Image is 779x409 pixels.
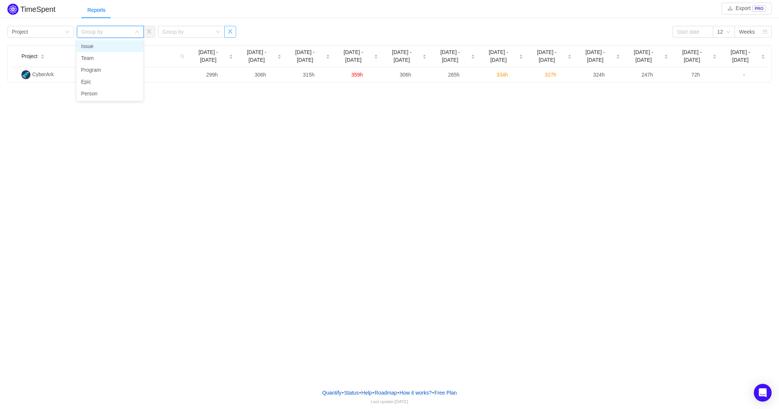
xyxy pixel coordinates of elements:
[21,53,38,60] span: Project
[717,26,723,37] div: 12
[642,72,653,78] span: 247h
[578,48,613,64] span: [DATE] - [DATE]
[216,30,220,35] i: icon: down
[712,53,717,58] div: Sort
[229,53,233,55] i: icon: caret-up
[344,387,359,398] a: Status
[664,56,668,58] i: icon: caret-down
[519,53,523,55] i: icon: caret-up
[288,48,323,64] span: [DATE] - [DATE]
[77,76,143,88] li: Epic
[761,53,765,55] i: icon: caret-up
[394,399,408,404] span: [DATE]
[374,53,378,55] i: icon: caret-up
[162,28,212,36] div: Group by
[40,53,45,58] div: Sort
[336,48,371,64] span: [DATE] - [DATE]
[713,56,717,58] i: icon: caret-down
[567,53,572,58] div: Sort
[739,26,755,37] div: Weeks
[496,72,508,78] span: 334h
[616,53,620,55] i: icon: caret-up
[277,56,281,58] i: icon: caret-down
[303,72,315,78] span: 315h
[397,390,399,396] span: •
[672,26,713,38] input: Start date
[143,26,155,38] button: icon: close
[65,30,70,35] i: icon: down
[664,53,668,58] div: Sort
[32,71,54,77] span: CyberArk
[374,53,378,58] div: Sort
[21,70,30,79] img: C
[519,53,523,58] div: Sort
[372,390,374,396] span: •
[374,56,378,58] i: icon: caret-down
[691,72,700,78] span: 72h
[81,28,131,36] div: Group by
[722,3,772,14] button: icon: downloadExportPRO
[545,72,556,78] span: 327h
[481,48,516,64] span: [DATE] - [DATE]
[326,53,330,55] i: icon: caret-up
[433,48,468,64] span: [DATE] - [DATE]
[743,72,745,78] span: -
[763,30,767,35] i: icon: calendar
[519,56,523,58] i: icon: caret-down
[342,390,344,396] span: •
[41,53,45,55] i: icon: caret-up
[471,56,475,58] i: icon: caret-down
[12,26,28,37] div: Project
[326,56,330,58] i: icon: caret-down
[239,48,274,64] span: [DATE] - [DATE]
[422,56,426,58] i: icon: caret-down
[7,4,19,15] img: Quantify logo
[326,53,330,58] div: Sort
[400,72,411,78] span: 306h
[77,52,143,64] li: Team
[361,387,372,398] a: Help
[41,56,45,58] i: icon: caret-down
[191,48,226,64] span: [DATE] - [DATE]
[374,387,397,398] a: Roadmap
[726,30,731,35] i: icon: down
[371,399,408,404] span: Last update:
[616,56,620,58] i: icon: caret-down
[616,53,620,58] div: Sort
[471,53,475,58] div: Sort
[322,387,342,398] a: Quantify
[674,48,709,64] span: [DATE] - [DATE]
[229,56,233,58] i: icon: caret-down
[224,26,236,38] button: icon: close
[761,53,765,58] div: Sort
[177,45,188,67] i: icon: search
[448,72,460,78] span: 265h
[77,64,143,76] li: Program
[277,53,281,55] i: icon: caret-up
[206,72,218,78] span: 299h
[529,48,564,64] span: [DATE] - [DATE]
[761,56,765,58] i: icon: caret-down
[471,53,475,55] i: icon: caret-up
[359,390,361,396] span: •
[77,40,143,52] li: Issue
[568,56,572,58] i: icon: caret-down
[399,387,432,398] button: How it works?
[422,53,427,58] div: Sort
[351,72,363,78] span: 359h
[81,2,111,18] div: Reports
[432,390,434,396] span: •
[434,387,457,398] button: Free Plan
[568,53,572,55] i: icon: caret-up
[713,53,717,55] i: icon: caret-up
[77,88,143,99] li: Person
[135,30,139,35] i: icon: down
[255,72,266,78] span: 306h
[723,48,758,64] span: [DATE] - [DATE]
[754,384,772,402] div: Open Intercom Messenger
[593,72,605,78] span: 324h
[422,53,426,55] i: icon: caret-up
[20,5,56,13] h2: TimeSpent
[229,53,233,58] div: Sort
[626,48,661,64] span: [DATE] - [DATE]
